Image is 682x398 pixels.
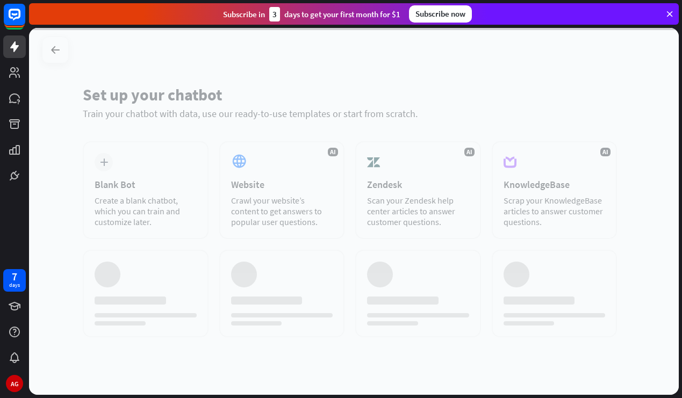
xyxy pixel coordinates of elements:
[9,281,20,289] div: days
[6,375,23,392] div: AG
[12,272,17,281] div: 7
[223,7,400,21] div: Subscribe in days to get your first month for $1
[409,5,472,23] div: Subscribe now
[269,7,280,21] div: 3
[3,269,26,292] a: 7 days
